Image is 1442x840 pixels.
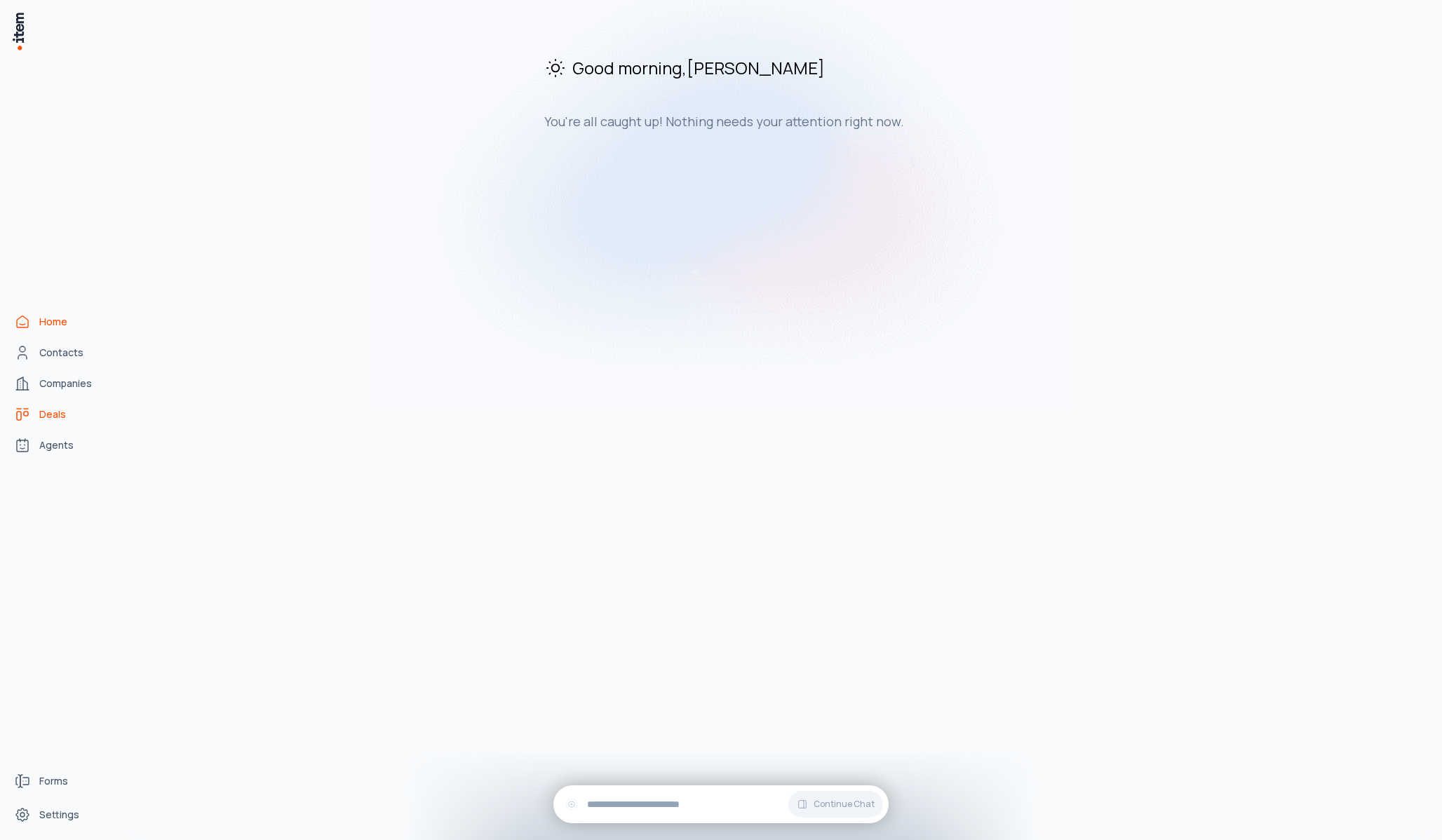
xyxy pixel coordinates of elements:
[544,113,1016,130] h3: You're all caught up! Nothing needs your attention right now.
[8,431,115,459] a: Agents
[8,339,115,367] a: Contacts
[39,407,66,421] span: Deals
[39,438,74,452] span: Agents
[8,767,115,795] a: Forms
[39,315,67,329] span: Home
[8,370,115,398] a: Companies
[8,400,115,428] a: deals
[39,377,92,391] span: Companies
[814,799,875,810] span: Continue Chat
[39,774,68,788] span: Forms
[553,785,889,823] div: Continue Chat
[39,346,83,360] span: Contacts
[544,56,1016,79] h2: Good morning , [PERSON_NAME]
[39,808,79,822] span: Settings
[8,308,115,336] a: Home
[11,11,25,51] img: Item Brain Logo
[788,791,883,818] button: Continue Chat
[8,801,115,829] a: Settings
